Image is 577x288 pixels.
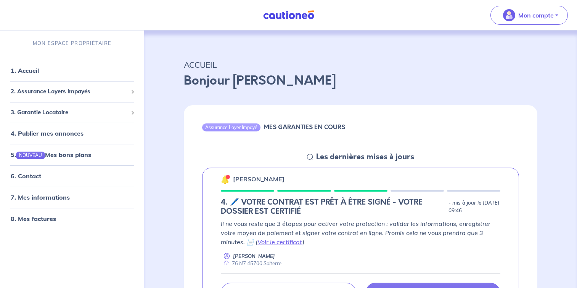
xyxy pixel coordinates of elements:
[221,198,445,216] h5: 4. 🖊️ VOTRE CONTRAT EST PRÊT À ÊTRE SIGNÉ - VOTRE DOSSIER EST CERTIFIÉ
[184,58,537,72] p: ACCUEIL
[3,211,141,226] div: 8. Mes factures
[221,175,230,184] img: 🔔
[264,123,345,131] h6: MES GARANTIES EN COURS
[221,198,500,216] div: state: CONTRACT-INFO-IN-PROGRESS, Context: NEW,CHOOSE-CERTIFICATE,ALONE,LESSOR-DOCUMENTS
[3,105,141,120] div: 3. Garantie Locataire
[316,152,414,162] h5: Les dernières mises à jours
[184,72,537,90] p: Bonjour [PERSON_NAME]
[11,87,128,96] span: 2. Assurance Loyers Impayés
[202,123,260,131] div: Assurance Loyer Impayé
[11,108,128,117] span: 3. Garantie Locataire
[11,194,70,201] a: 7. Mes informations
[233,174,284,184] p: [PERSON_NAME]
[11,130,84,137] a: 4. Publier mes annonces
[11,67,39,74] a: 1. Accueil
[3,190,141,205] div: 7. Mes informations
[11,172,41,180] a: 6. Contact
[490,6,568,25] button: illu_account_valid_menu.svgMon compte
[3,168,141,184] div: 6. Contact
[11,215,56,222] a: 8. Mes factures
[221,219,500,246] p: Il ne vous reste que 3 étapes pour activer votre protection : valider les informations, enregistr...
[11,151,91,158] a: 5.NOUVEAUMes bons plans
[3,126,141,141] div: 4. Publier mes annonces
[448,199,500,214] p: - mis à jour le [DATE] 09:46
[221,260,281,267] div: 76 N7 45700 Solterre
[3,63,141,78] div: 1. Accueil
[3,84,141,99] div: 2. Assurance Loyers Impayés
[503,9,515,21] img: illu_account_valid_menu.svg
[518,11,554,20] p: Mon compte
[233,253,275,260] p: [PERSON_NAME]
[3,147,141,162] div: 5.NOUVEAUMes bons plans
[33,40,111,47] p: MON ESPACE PROPRIÉTAIRE
[260,10,317,20] img: Cautioneo
[257,238,302,246] a: Voir le certificat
